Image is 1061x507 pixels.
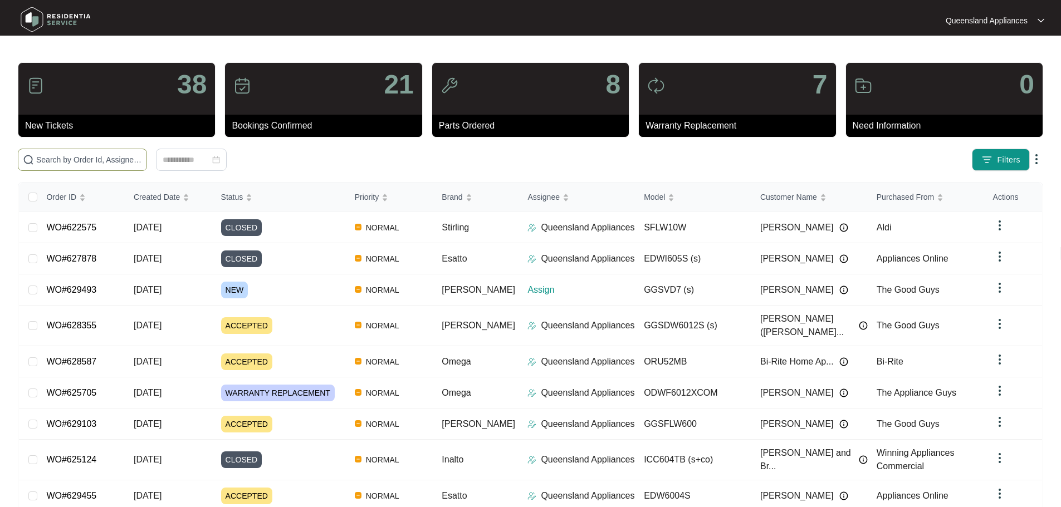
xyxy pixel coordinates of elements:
[877,491,948,500] span: Appliances Online
[839,357,848,366] img: Info icon
[541,417,634,431] p: Queensland Appliances
[635,212,751,243] td: SFLW10W
[442,357,471,366] span: Omega
[221,219,262,236] span: CLOSED
[221,385,335,401] span: WARRANTY REPLACEMENT
[993,219,1006,232] img: dropdown arrow
[355,456,361,462] img: Vercel Logo
[442,223,469,232] span: Stirling
[134,285,162,294] span: [DATE]
[541,319,634,332] p: Queensland Appliances
[355,191,379,203] span: Priority
[134,191,180,203] span: Created Date
[442,491,467,500] span: Esatto
[46,285,96,294] a: WO#629493
[646,119,835,132] p: Warranty Replacement
[355,389,361,396] img: Vercel Logo
[355,358,361,365] img: Vercel Logo
[221,317,272,334] span: ACCEPTED
[17,3,95,36] img: residentia service logo
[813,71,828,98] p: 7
[221,451,262,468] span: CLOSED
[647,77,665,95] img: icon
[859,455,868,464] img: Info icon
[134,254,162,263] span: [DATE]
[527,283,635,297] p: Assign
[355,492,361,499] img: Vercel Logo
[134,223,162,232] span: [DATE]
[519,183,635,212] th: Assignee
[605,71,620,98] p: 8
[993,415,1006,429] img: dropdown arrow
[361,283,404,297] span: NORMAL
[23,154,34,165] img: search-icon
[877,357,903,366] span: Bi-Rite
[541,386,634,400] p: Queensland Appliances
[541,221,634,234] p: Queensland Appliances
[868,183,984,212] th: Purchased From
[46,455,96,464] a: WO#625124
[1030,152,1043,166] img: dropdown arrow
[541,252,634,265] p: Queensland Appliances
[134,455,162,464] span: [DATE]
[355,322,361,328] img: Vercel Logo
[635,243,751,274] td: EDWI605S (s)
[439,119,629,132] p: Parts Ordered
[760,489,834,503] span: [PERSON_NAME]
[993,317,1006,331] img: dropdown arrow
[760,446,853,473] span: [PERSON_NAME] and Br...
[972,149,1030,171] button: filter iconFilters
[839,223,848,232] img: Info icon
[635,377,751,408] td: ODWF6012XCOM
[635,274,751,306] td: GGSVD7 (s)
[125,183,212,212] th: Created Date
[442,419,515,429] span: [PERSON_NAME]
[442,285,515,294] span: [PERSON_NAME]
[854,77,872,95] img: icon
[760,386,834,400] span: [PERSON_NAME]
[839,286,848,294] img: Info icon
[877,285,940,294] span: The Good Guys
[853,119,1043,132] p: Need Information
[37,183,125,212] th: Order ID
[221,488,272,504] span: ACCEPTED
[1038,18,1044,23] img: dropdown arrow
[997,154,1020,166] span: Filters
[993,451,1006,465] img: dropdown arrow
[760,283,834,297] span: [PERSON_NAME]
[527,455,536,464] img: Assigner Icon
[361,386,404,400] span: NORMAL
[46,357,96,366] a: WO#628587
[221,282,248,298] span: NEW
[355,420,361,427] img: Vercel Logo
[442,455,463,464] span: Inalto
[839,388,848,397] img: Info icon
[993,384,1006,397] img: dropdown arrow
[527,191,560,203] span: Assignee
[221,353,272,370] span: ACCEPTED
[27,77,45,95] img: icon
[839,491,848,500] img: Info icon
[433,183,519,212] th: Brand
[441,77,458,95] img: icon
[635,183,751,212] th: Model
[541,453,634,466] p: Queensland Appliances
[46,321,96,330] a: WO#628355
[46,191,76,203] span: Order ID
[993,281,1006,294] img: dropdown arrow
[877,321,940,330] span: The Good Guys
[877,419,940,429] span: The Good Guys
[442,388,471,397] span: Omega
[839,420,848,429] img: Info icon
[221,250,262,267] span: CLOSED
[635,346,751,377] td: ORU52MB
[346,183,433,212] th: Priority
[760,312,853,339] span: [PERSON_NAME] ([PERSON_NAME]...
[877,448,955,471] span: Winning Appliances Commercial
[361,319,404,332] span: NORMAL
[384,71,413,98] p: 21
[134,321,162,330] span: [DATE]
[46,254,96,263] a: WO#627878
[1019,71,1034,98] p: 0
[993,250,1006,263] img: dropdown arrow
